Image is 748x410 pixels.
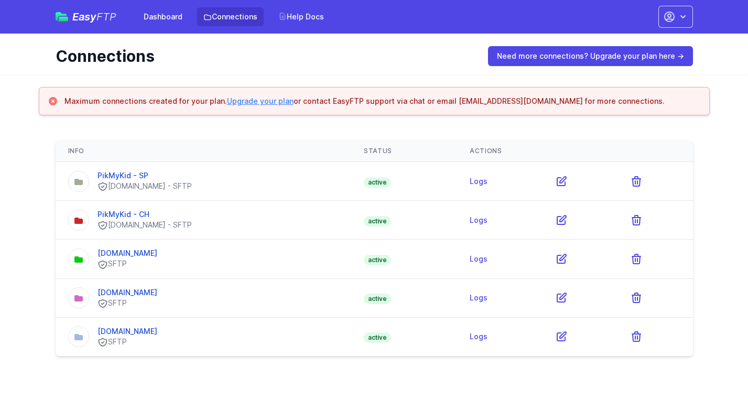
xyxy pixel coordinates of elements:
[364,216,391,226] span: active
[470,254,487,263] a: Logs
[97,181,192,192] div: [DOMAIN_NAME] - SFTP
[364,177,391,188] span: active
[364,294,391,304] span: active
[64,96,665,106] h3: Maximum connections created for your plan. or contact EasyFTP support via chat or email [EMAIL_AD...
[97,249,157,257] a: [DOMAIN_NAME]
[97,298,157,309] div: SFTP
[96,10,116,23] span: FTP
[137,7,189,26] a: Dashboard
[56,47,473,66] h1: Connections
[97,220,192,231] div: [DOMAIN_NAME] - SFTP
[97,337,157,348] div: SFTP
[56,12,68,21] img: easyftp_logo.png
[351,141,457,162] th: Status
[97,210,149,219] a: PikMyKid - CH
[364,255,391,265] span: active
[470,177,487,186] a: Logs
[97,327,157,336] a: [DOMAIN_NAME]
[97,171,148,180] a: PikMyKid - SP
[470,332,487,341] a: Logs
[470,215,487,224] a: Logs
[457,141,692,162] th: Actions
[488,46,693,66] a: Need more connections? Upgrade your plan here →
[97,258,157,269] div: SFTP
[56,141,352,162] th: Info
[72,12,116,22] span: Easy
[97,288,157,297] a: [DOMAIN_NAME]
[197,7,264,26] a: Connections
[364,332,391,343] span: active
[227,96,294,105] a: Upgrade your plan
[56,12,116,22] a: EasyFTP
[272,7,330,26] a: Help Docs
[470,293,487,302] a: Logs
